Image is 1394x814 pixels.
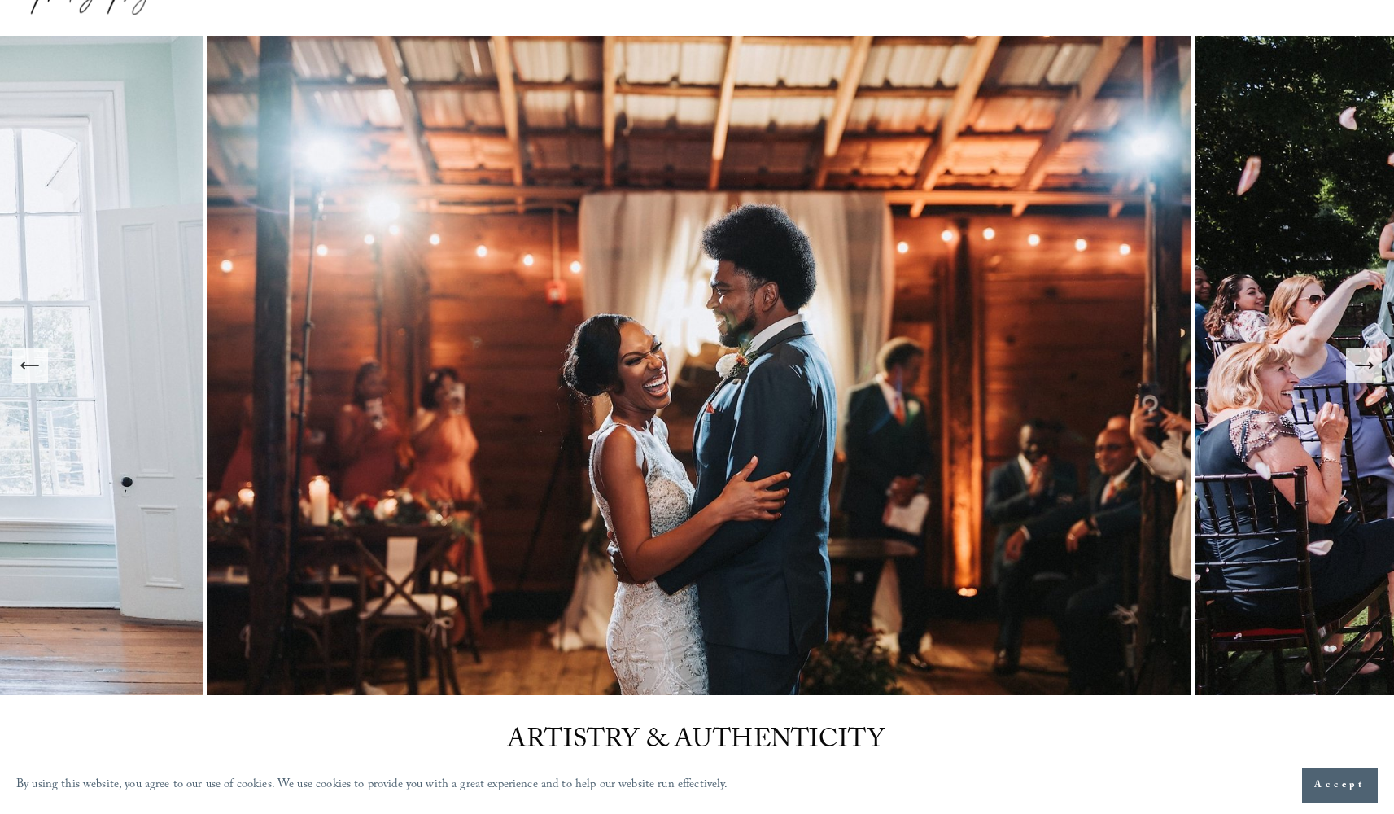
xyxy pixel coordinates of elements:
[1302,768,1378,803] button: Accept
[16,774,728,798] p: By using this website, you agree to our use of cookies. We use cookies to provide you with a grea...
[1314,777,1366,794] span: Accept
[1346,348,1382,383] button: Next Slide
[12,348,48,383] button: Previous Slide
[207,36,1195,695] img: shakiraandshawn10+copy.jpg (Copy)
[507,720,885,764] span: ARTISTRY & AUTHENTICITY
